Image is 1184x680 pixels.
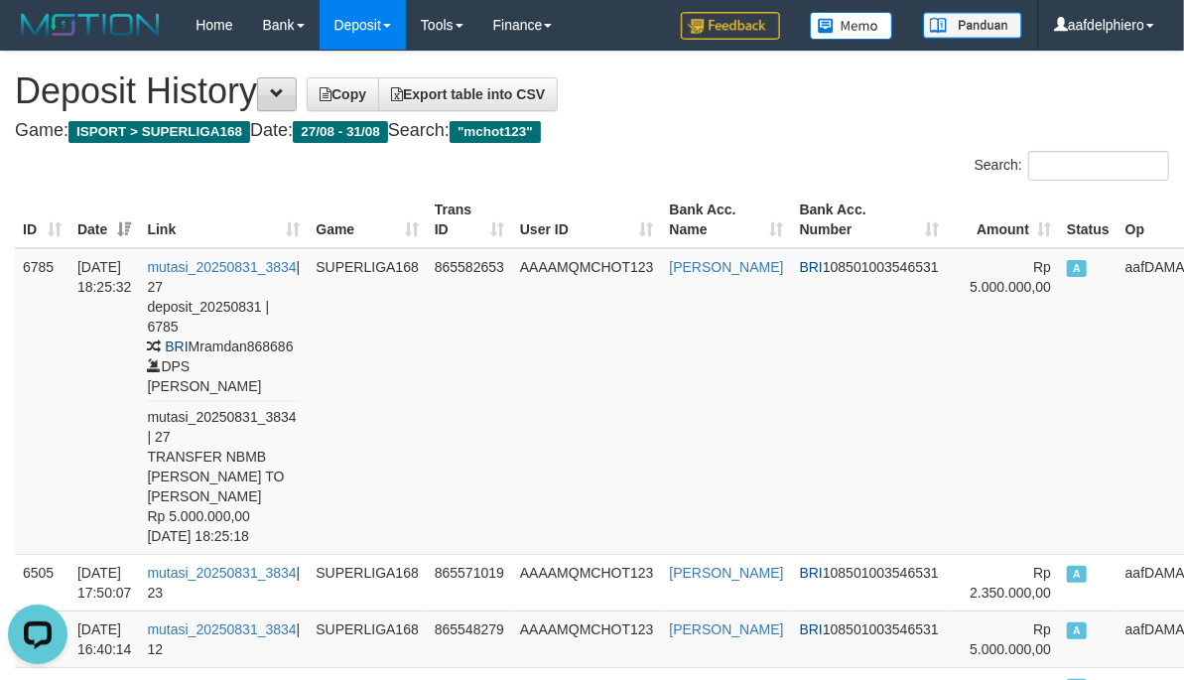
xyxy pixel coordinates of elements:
span: Approved [1067,622,1087,639]
td: | 23 [139,554,308,611]
button: Open LiveChat chat widget [8,8,67,68]
th: Trans ID: activate to sort column ascending [427,192,512,248]
a: [PERSON_NAME] [670,621,784,637]
a: mutasi_20250831_3834 [147,621,296,637]
span: BRI [165,339,188,354]
td: AAAAMQMCHOT123 [512,248,662,555]
span: Rp 5.000.000,00 [970,259,1051,295]
img: Feedback.jpg [681,12,780,40]
a: [PERSON_NAME] [670,565,784,581]
span: 27/08 - 31/08 [293,121,388,143]
td: 865548279 [427,611,512,667]
td: [DATE] 18:25:32 [69,248,140,555]
td: 6505 [15,554,69,611]
label: Search: [975,151,1169,181]
th: Date: activate to sort column ascending [69,192,140,248]
td: AAAAMQMCHOT123 [512,611,662,667]
td: SUPERLIGA168 [308,248,427,555]
th: User ID: activate to sort column ascending [512,192,662,248]
input: Search: [1028,151,1169,181]
th: Bank Acc. Name: activate to sort column ascending [662,192,792,248]
span: Rp 5.000.000,00 [970,621,1051,657]
td: 108501003546531 [792,248,947,555]
span: Export table into CSV [391,86,545,102]
img: MOTION_logo.png [15,10,166,40]
span: Approved [1067,566,1087,583]
th: Amount: activate to sort column ascending [947,192,1059,248]
img: panduan.png [923,12,1022,39]
div: deposit_20250831 | 6785 Mramdan868686 DPS [PERSON_NAME] mutasi_20250831_3834 | 27 TRANSFER NBMB [... [147,297,300,546]
h4: Game: Date: Search: [15,121,1169,141]
a: [PERSON_NAME] [670,259,784,275]
span: BRI [800,565,823,581]
th: Bank Acc. Number: activate to sort column ascending [792,192,947,248]
td: SUPERLIGA168 [308,554,427,611]
span: Copy [320,86,366,102]
td: | 27 [139,248,308,555]
th: Status [1059,192,1118,248]
span: "mchot123" [450,121,541,143]
span: Rp 2.350.000,00 [970,565,1051,601]
td: 865571019 [427,554,512,611]
a: Export table into CSV [378,77,558,111]
span: BRI [800,621,823,637]
th: Game: activate to sort column ascending [308,192,427,248]
td: | 12 [139,611,308,667]
td: [DATE] 17:50:07 [69,554,140,611]
span: Approved [1067,260,1087,277]
a: mutasi_20250831_3834 [147,565,296,581]
td: 6785 [15,248,69,555]
th: ID: activate to sort column ascending [15,192,69,248]
td: AAAAMQMCHOT123 [512,554,662,611]
img: Button%20Memo.svg [810,12,893,40]
td: 108501003546531 [792,554,947,611]
td: 108501003546531 [792,611,947,667]
td: [DATE] 16:40:14 [69,611,140,667]
a: Copy [307,77,379,111]
span: ISPORT > SUPERLIGA168 [68,121,250,143]
th: Link: activate to sort column ascending [139,192,308,248]
td: SUPERLIGA168 [308,611,427,667]
h1: Deposit History [15,71,1169,111]
span: BRI [800,259,823,275]
a: mutasi_20250831_3834 [147,259,296,275]
td: 865582653 [427,248,512,555]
